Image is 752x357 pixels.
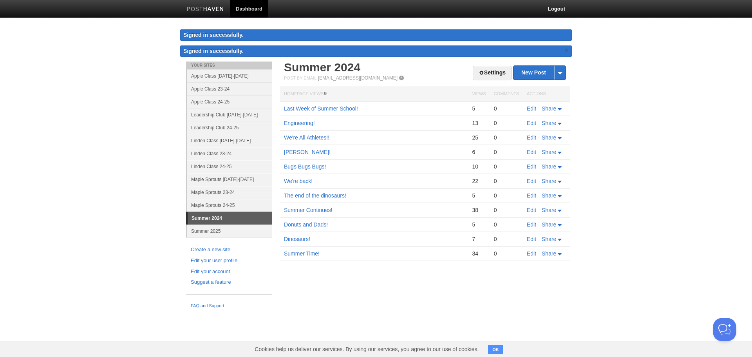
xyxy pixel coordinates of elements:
span: Share [542,149,556,155]
a: Edit [527,149,536,155]
div: 0 [494,192,519,199]
a: Edit [527,221,536,228]
a: FAQ and Support [191,303,268,310]
div: 13 [472,120,486,127]
a: We're back! [284,178,313,184]
div: 6 [472,149,486,156]
a: Linden Class 23-24 [187,147,272,160]
div: 0 [494,163,519,170]
a: Maple Sprouts [DATE]-[DATE] [187,173,272,186]
a: Edit [527,207,536,213]
span: Share [542,163,556,170]
a: Linden Class [DATE]-[DATE] [187,134,272,147]
a: Create a new site [191,246,268,254]
a: Leadership Club 24-25 [187,121,272,134]
img: Posthaven-bar [187,7,224,13]
span: Signed in successfully. [183,48,244,54]
a: Settings [473,66,512,80]
a: Last Week of Summer School! [284,105,358,112]
span: Share [542,236,556,242]
div: 34 [472,250,486,257]
div: 0 [494,221,519,228]
a: Summer 2024 [188,212,272,225]
div: 25 [472,134,486,141]
div: Signed in successfully. [180,29,572,41]
span: Share [542,221,556,228]
a: Edit your account [191,268,268,276]
span: 9 [324,91,327,96]
a: Bugs Bugs Bugs! [284,163,326,170]
a: Edit [527,236,536,242]
div: 0 [494,178,519,185]
span: Post by Email [284,76,316,80]
a: Apple Class 24-25 [187,95,272,108]
a: Summer Continues! [284,207,333,213]
li: Your Sites [186,62,272,69]
div: 0 [494,134,519,141]
span: Share [542,105,556,112]
a: We're All Athletes!! [284,134,329,141]
a: Apple Class 23-24 [187,82,272,95]
a: Edit your user profile [191,257,268,265]
span: Share [542,120,556,126]
div: 0 [494,207,519,214]
a: Apple Class [DATE]-[DATE] [187,69,272,82]
a: The end of the dinosaurs! [284,192,346,199]
a: Dinosaurs! [284,236,310,242]
div: 5 [472,105,486,112]
a: [PERSON_NAME]! [284,149,331,155]
a: Edit [527,163,536,170]
th: Actions [523,87,570,101]
span: Share [542,134,556,141]
div: 0 [494,120,519,127]
a: Summer Time! [284,250,320,257]
a: Edit [527,178,536,184]
span: Share [542,250,556,257]
span: Cookies help us deliver our services. By using our services, you agree to our use of cookies. [247,341,486,357]
a: Suggest a feature [191,278,268,286]
a: Donuts and Dads! [284,221,328,228]
a: Edit [527,120,536,126]
div: 0 [494,236,519,243]
iframe: Help Scout Beacon - Open [713,318,736,341]
div: 38 [472,207,486,214]
a: New Post [513,66,566,80]
a: [EMAIL_ADDRESS][DOMAIN_NAME] [318,75,398,81]
div: 0 [494,250,519,257]
a: Edit [527,105,536,112]
span: Share [542,178,556,184]
span: Share [542,207,556,213]
a: Summer 2025 [187,225,272,237]
th: Comments [490,87,523,101]
a: × [563,45,570,55]
a: Linden Class 24-25 [187,160,272,173]
a: Engineering! [284,120,315,126]
div: 10 [472,163,486,170]
div: 7 [472,236,486,243]
a: Leadership Club [DATE]-[DATE] [187,108,272,121]
a: Edit [527,250,536,257]
a: Summer 2024 [284,61,360,74]
a: Maple Sprouts 23-24 [187,186,272,199]
span: Share [542,192,556,199]
div: 22 [472,178,486,185]
div: 5 [472,221,486,228]
a: Edit [527,134,536,141]
div: 0 [494,149,519,156]
a: Edit [527,192,536,199]
a: Maple Sprouts 24-25 [187,199,272,212]
th: Views [468,87,490,101]
div: 5 [472,192,486,199]
div: 0 [494,105,519,112]
button: OK [488,345,503,354]
th: Homepage Views [280,87,468,101]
